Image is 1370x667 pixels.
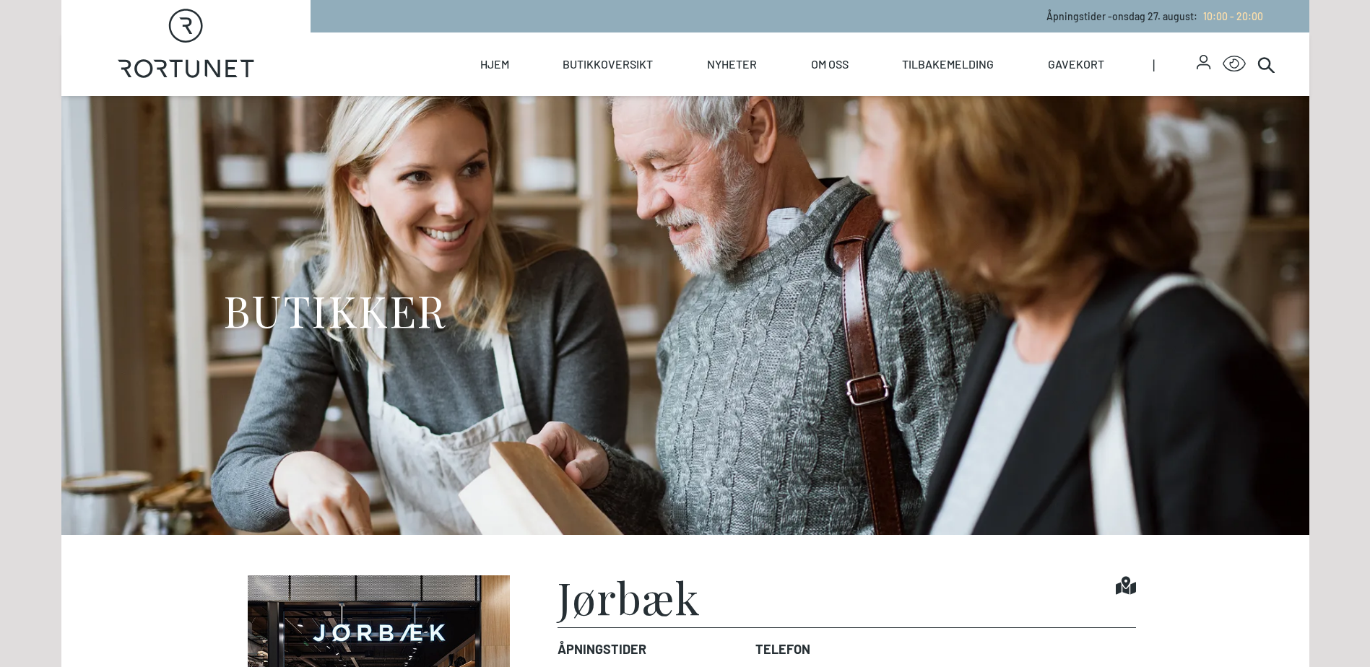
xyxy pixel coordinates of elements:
[223,283,446,337] h1: BUTIKKER
[1046,9,1263,24] p: Åpningstider - onsdag 27. august :
[1048,32,1104,96] a: Gavekort
[558,640,744,659] dt: Åpningstider
[563,32,653,96] a: Butikkoversikt
[1223,53,1246,76] button: Open Accessibility Menu
[811,32,849,96] a: Om oss
[707,32,757,96] a: Nyheter
[480,32,509,96] a: Hjem
[902,32,994,96] a: Tilbakemelding
[1153,32,1197,96] span: |
[755,640,810,659] dt: Telefon
[558,575,701,619] h1: Jørbæk
[1197,10,1263,22] a: 10:00 - 20:00
[1203,10,1263,22] span: 10:00 - 20:00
